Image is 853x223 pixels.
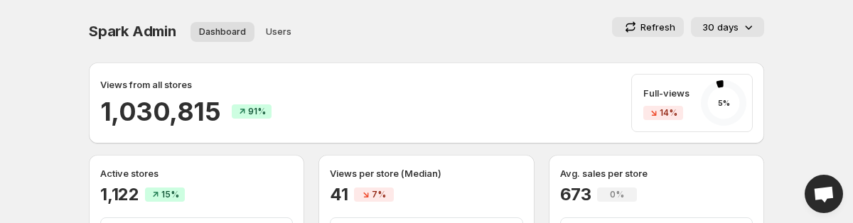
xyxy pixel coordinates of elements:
[257,22,300,42] button: User management
[560,166,753,180] p: Avg. sales per store
[199,26,246,38] span: Dashboard
[691,17,764,37] button: 30 days
[372,189,386,200] span: 7%
[161,189,179,200] span: 15%
[702,20,739,34] p: 30 days
[560,183,591,206] h2: 673
[805,175,843,213] div: Open chat
[330,183,348,206] h2: 41
[612,17,684,37] button: Refresh
[643,86,690,100] p: Full-views
[266,26,291,38] span: Users
[191,22,254,42] button: Dashboard overview
[100,166,293,180] p: Active stores
[89,23,176,40] span: Spark Admin
[660,107,677,119] span: 14%
[100,94,220,129] h2: 1,030,815
[100,183,139,206] h2: 1,122
[248,106,266,117] span: 91%
[100,77,192,92] p: Views from all stores
[610,189,624,200] span: 0%
[330,166,522,180] p: Views per store (Median)
[640,20,675,34] p: Refresh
